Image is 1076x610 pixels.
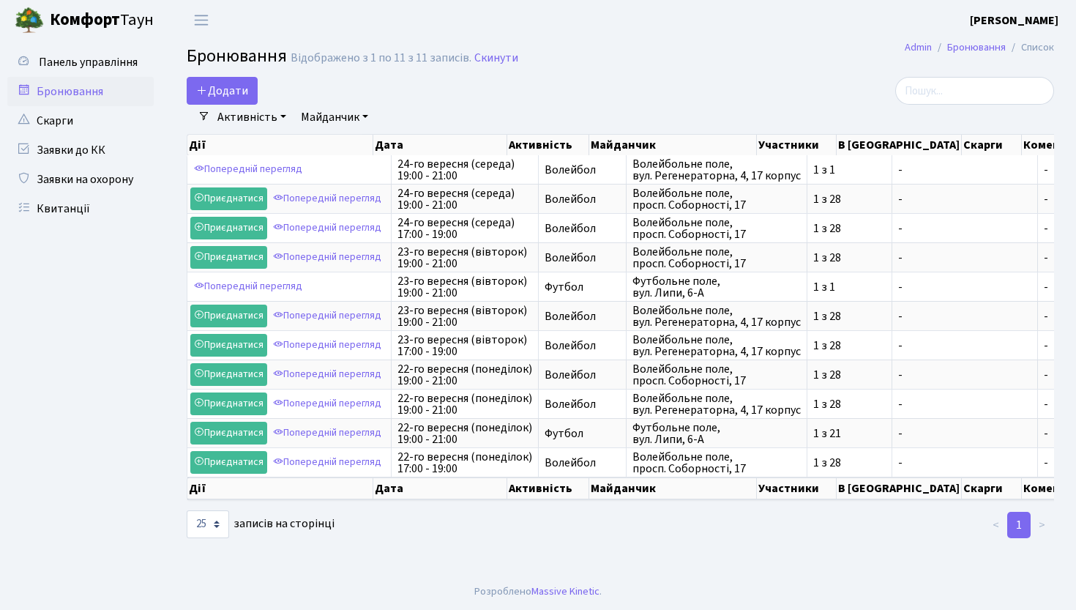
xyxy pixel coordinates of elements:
[507,477,589,499] th: Активність
[970,12,1058,29] a: [PERSON_NAME]
[269,393,385,415] a: Попередній перегляд
[373,135,507,155] th: Дата
[895,77,1054,105] input: Пошук...
[212,105,292,130] a: Активність
[39,54,138,70] span: Панель управління
[190,275,306,298] a: Попередній перегляд
[757,477,837,499] th: Участники
[1007,512,1031,538] a: 1
[15,6,44,35] img: logo.png
[898,252,1031,264] span: -
[837,477,962,499] th: В [GEOGRAPHIC_DATA]
[190,246,267,269] a: Приєднатися
[1006,40,1054,56] li: Список
[757,135,837,155] th: Участники
[291,51,471,65] div: Відображено з 1 по 11 з 11 записів.
[813,252,886,264] span: 1 з 28
[397,275,532,299] span: 23-го вересня (вівторок) 19:00 - 21:00
[632,334,801,357] span: Волейбольне поле, вул. Регенераторна, 4, 17 корпус
[190,451,267,474] a: Приєднатися
[898,398,1031,410] span: -
[545,398,620,410] span: Волейбол
[269,451,385,474] a: Попередній перегляд
[269,246,385,269] a: Попередній перегляд
[397,158,532,182] span: 24-го вересня (середа) 19:00 - 21:00
[397,422,532,445] span: 22-го вересня (понеділок) 19:00 - 21:00
[589,477,757,499] th: Майданчик
[183,8,220,32] button: Переключити навігацію
[898,457,1031,469] span: -
[898,281,1031,293] span: -
[545,340,620,352] span: Волейбол
[813,369,886,381] span: 1 з 28
[50,8,120,31] b: Комфорт
[632,393,801,416] span: Волейбольне поле, вул. Регенераторна, 4, 17 корпус
[545,193,620,205] span: Волейбол
[632,187,801,211] span: Волейбольне поле, просп. Соборності, 17
[190,393,267,415] a: Приєднатися
[545,310,620,322] span: Волейбол
[545,252,620,264] span: Волейбол
[813,310,886,322] span: 1 з 28
[474,51,518,65] a: Скинути
[397,334,532,357] span: 23-го вересня (вівторок) 17:00 - 19:00
[632,422,801,445] span: Футбольне поле, вул. Липи, 6-А
[187,135,373,155] th: Дії
[545,281,620,293] span: Футбол
[397,246,532,269] span: 23-го вересня (вівторок) 19:00 - 21:00
[813,223,886,234] span: 1 з 28
[905,40,932,55] a: Admin
[507,135,589,155] th: Активність
[632,158,801,182] span: Волейбольне поле, вул. Регенераторна, 4, 17 корпус
[397,393,532,416] span: 22-го вересня (понеділок) 19:00 - 21:00
[7,106,154,135] a: Скарги
[269,422,385,445] a: Попередній перегляд
[962,135,1022,155] th: Скарги
[632,305,801,328] span: Волейбольне поле, вул. Регенераторна, 4, 17 корпус
[190,305,267,327] a: Приєднатися
[269,187,385,210] a: Попередній перегляд
[632,451,801,475] span: Волейбольне поле, просп. Соборності, 17
[898,310,1031,322] span: -
[187,510,229,538] select: записів на сторінці
[269,363,385,386] a: Попередній перегляд
[190,158,306,181] a: Попередній перегляд
[813,457,886,469] span: 1 з 28
[632,363,801,387] span: Волейбольне поле, просп. Соборності, 17
[962,477,1022,499] th: Скарги
[7,165,154,194] a: Заявки на охорону
[269,334,385,357] a: Попередній перегляд
[545,369,620,381] span: Волейбол
[813,193,886,205] span: 1 з 28
[545,223,620,234] span: Волейбол
[883,32,1076,63] nav: breadcrumb
[531,584,599,599] a: Massive Kinetic
[190,217,267,239] a: Приєднатися
[190,422,267,445] a: Приєднатися
[947,40,1006,55] a: Бронювання
[397,363,532,387] span: 22-го вересня (понеділок) 19:00 - 21:00
[187,43,287,69] span: Бронювання
[837,135,962,155] th: В [GEOGRAPHIC_DATA]
[187,510,335,538] label: записів на сторінці
[7,194,154,223] a: Квитанції
[589,135,757,155] th: Майданчик
[813,398,886,410] span: 1 з 28
[190,187,267,210] a: Приєднатися
[898,340,1031,352] span: -
[397,187,532,211] span: 24-го вересня (середа) 19:00 - 21:00
[813,281,886,293] span: 1 з 1
[898,223,1031,234] span: -
[50,8,154,33] span: Таун
[7,77,154,106] a: Бронювання
[813,164,886,176] span: 1 з 1
[269,217,385,239] a: Попередній перегляд
[632,275,801,299] span: Футбольне поле, вул. Липи, 6-А
[7,135,154,165] a: Заявки до КК
[898,428,1031,439] span: -
[187,77,258,105] button: Додати
[898,164,1031,176] span: -
[397,305,532,328] span: 23-го вересня (вівторок) 19:00 - 21:00
[269,305,385,327] a: Попередній перегляд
